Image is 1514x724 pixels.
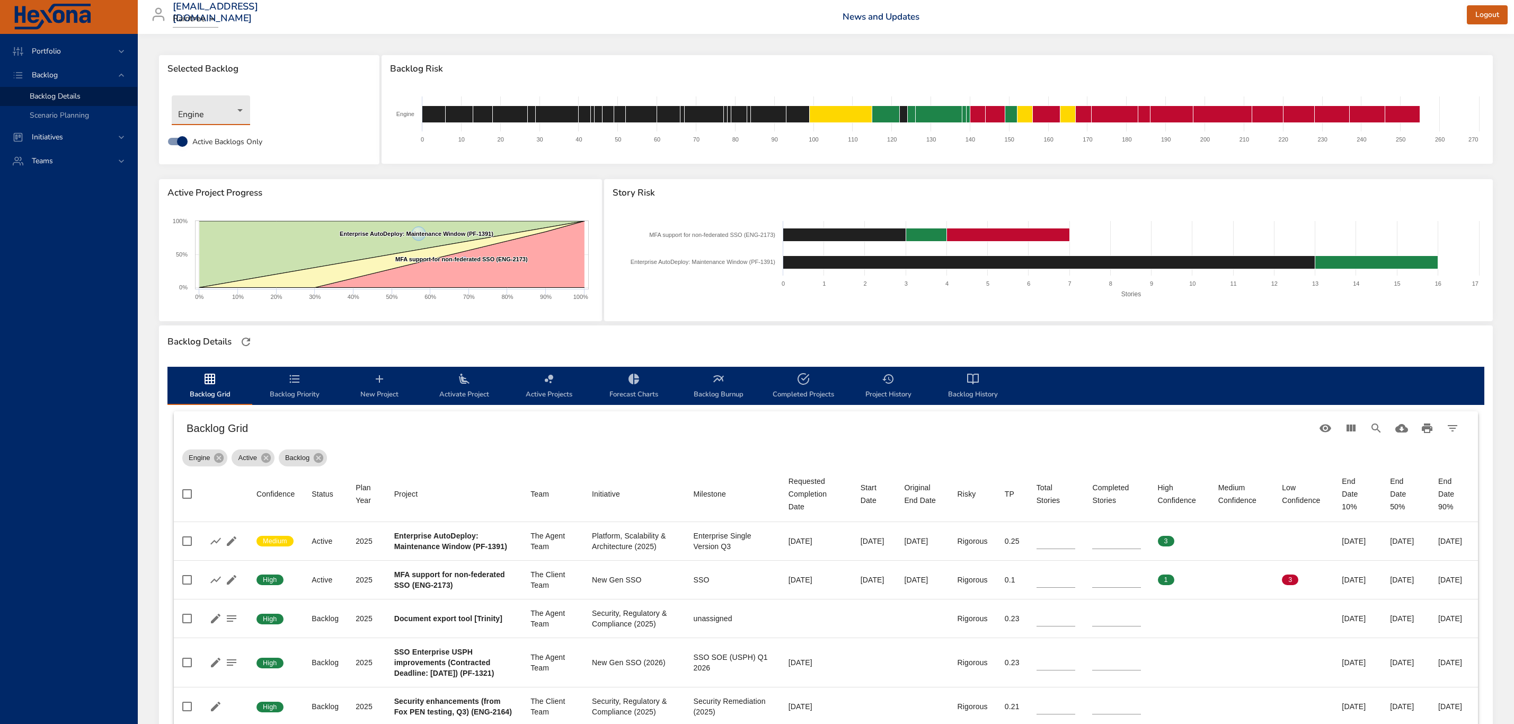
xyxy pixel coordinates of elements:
div: 2025 [356,613,377,624]
div: Sort [1282,481,1325,507]
span: Scenario Planning [30,110,89,120]
span: 0 [1218,575,1235,585]
div: Security Remediation (2025) [694,696,772,717]
div: Requested Completion Date [789,475,844,513]
div: Sort [312,488,333,500]
h6: Backlog Grid [187,420,1313,437]
text: 50% [176,251,188,258]
img: Hexona [13,4,92,30]
text: 0% [179,284,188,290]
button: View Columns [1338,416,1364,441]
text: 20 [498,136,504,143]
div: [DATE] [1390,657,1421,668]
text: 40 [576,136,582,143]
div: [DATE] [1438,575,1469,585]
text: 6 [1028,280,1031,287]
span: High [256,658,284,668]
span: Active Projects [513,373,585,401]
text: 0 [782,280,785,287]
div: 2025 [356,536,377,546]
a: News and Updates [843,11,919,23]
text: 260 [1435,136,1445,143]
text: 40% [348,294,359,300]
button: Edit Project Details [208,699,224,714]
div: New Gen SSO (2026) [592,657,677,668]
div: Sort [789,475,844,513]
span: Status [312,488,339,500]
span: High [256,575,284,585]
div: [DATE] [1438,613,1469,624]
text: 170 [1083,136,1092,143]
div: Original End Date [904,481,940,507]
span: Selected Backlog [167,64,371,74]
div: Backlog [279,449,327,466]
text: Engine [396,111,414,117]
div: Status [312,488,333,500]
text: Enterprise AutoDeploy: Maintenance Window (PF-1391) [340,231,493,237]
button: Standard Views [1313,416,1338,441]
div: [DATE] [904,536,940,546]
div: Team [530,488,549,500]
text: 240 [1357,136,1366,143]
div: Active [312,575,339,585]
div: Plan Year [356,481,377,507]
div: Milestone [694,488,726,500]
div: Risky [958,488,976,500]
span: High Confidence [1158,481,1201,507]
div: Backlog [312,613,339,624]
text: 30 [537,136,543,143]
text: 16 [1435,280,1441,287]
text: 11 [1230,280,1237,287]
div: End Date 10% [1342,475,1373,513]
text: 9 [1150,280,1153,287]
text: 80% [501,294,513,300]
div: 0.23 [1005,613,1020,624]
div: Sort [592,488,620,500]
div: 2025 [356,701,377,712]
span: Project History [852,373,924,401]
div: New Gen SSO [592,575,677,585]
div: [DATE] [861,575,888,585]
text: 20% [271,294,282,300]
div: [DATE] [1390,613,1421,624]
span: 0 [1282,536,1298,546]
div: [DATE] [1438,701,1469,712]
text: 160 [1044,136,1053,143]
div: Enterprise Single Version Q3 [694,531,772,552]
text: 210 [1239,136,1249,143]
button: Print [1414,416,1440,441]
button: Refresh Page [238,334,254,350]
span: Forecast Charts [598,373,670,401]
text: 10 [1190,280,1196,287]
text: 120 [887,136,897,143]
span: Backlog Grid [174,373,246,401]
text: 230 [1318,136,1327,143]
span: Medium [256,536,294,546]
text: 50 [615,136,621,143]
span: Team [530,488,575,500]
div: The Client Team [530,696,575,717]
text: 100 [809,136,818,143]
span: Active Project Progress [167,188,594,198]
div: The Client Team [530,569,575,590]
text: 7 [1068,280,1072,287]
text: Enterprise AutoDeploy: Maintenance Window (PF-1391) [631,259,775,265]
div: 0.25 [1005,536,1020,546]
div: Initiative [592,488,620,500]
div: Sort [694,488,726,500]
div: Sort [861,481,888,507]
text: 140 [966,136,975,143]
text: 30% [309,294,321,300]
div: Rigorous [958,575,988,585]
div: Rigorous [958,613,988,624]
div: Rigorous [958,657,988,668]
div: Confidence [256,488,295,500]
div: 0.21 [1005,701,1020,712]
text: 270 [1468,136,1478,143]
span: Teams [23,156,61,166]
span: Total Stories [1037,481,1076,507]
text: 220 [1279,136,1288,143]
div: [DATE] [789,701,844,712]
text: 70% [463,294,475,300]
